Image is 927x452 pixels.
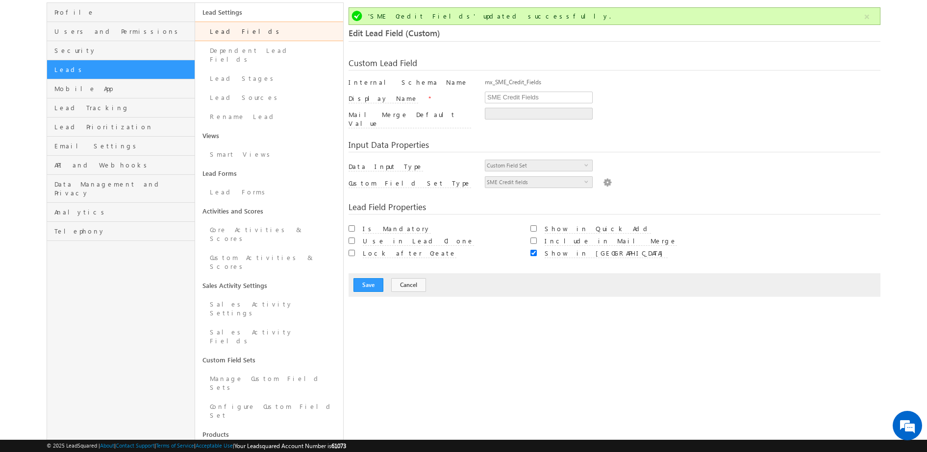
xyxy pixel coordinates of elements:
[584,163,592,167] span: select
[545,224,651,233] a: Show in Quick Add
[545,224,651,234] label: Show in Quick Add
[545,249,668,258] label: Show in [GEOGRAPHIC_DATA]
[363,249,456,258] label: Lock after Create
[54,208,192,216] span: Analytics
[54,161,192,169] span: API and Webhooks
[195,425,343,444] a: Products
[195,69,343,88] a: Lead Stages
[545,237,677,245] a: Include in Mail Merge
[195,220,343,248] a: Core Activities & Scores
[47,41,195,60] a: Security
[51,51,165,64] div: Chat with us now
[195,295,343,323] a: Sales Activity Settings
[363,237,474,246] label: Use in Lead Clone
[195,22,343,41] a: Lead Fields
[47,137,195,156] a: Email Settings
[353,278,383,292] button: Save
[349,119,472,127] a: Mail Merge Default Value
[17,51,41,64] img: d_60004797649_company_0_60004797649
[349,27,440,39] span: Edit Lead Field (Custom)
[54,46,192,55] span: Security
[116,442,154,449] a: Contact Support
[47,98,195,118] a: Lead Tracking
[349,179,471,188] label: Custom Field Set Type
[195,164,343,183] a: Lead Forms
[349,179,471,187] a: Custom Field Set Type
[485,177,584,188] span: SME Credit fields
[349,110,472,128] label: Mail Merge Default Value
[47,203,195,222] a: Analytics
[54,65,192,74] span: Leads
[603,176,612,187] img: Populate Options
[195,183,343,202] a: Lead Forms
[195,145,343,164] a: Smart Views
[545,249,668,257] a: Show in [GEOGRAPHIC_DATA]
[54,227,192,236] span: Telephony
[54,122,192,131] span: Lead Prioritization
[13,91,179,293] textarea: Type your message and hit 'Enter'
[195,397,343,425] a: Configure Custom Field Set
[349,94,418,103] label: Display Name
[363,224,431,234] label: Is Mandatory
[195,202,343,220] a: Activities and Scores
[47,22,195,41] a: Users and Permissions
[195,41,343,69] a: Dependent Lead Fields
[54,27,192,36] span: Users and Permissions
[349,78,472,92] div: Internal Schema Name
[195,276,343,295] a: Sales Activity Settings
[195,3,343,22] a: Lead Settings
[349,162,423,171] label: Data Input Type
[47,441,346,451] span: © 2025 LeadSquared | | | | |
[195,248,343,276] a: Custom Activities & Scores
[47,3,195,22] a: Profile
[156,442,194,449] a: Terms of Service
[331,442,346,450] span: 61073
[47,60,195,79] a: Leads
[195,107,343,126] a: Rename Lead
[54,180,192,197] span: Data Management and Privacy
[133,302,178,315] em: Start Chat
[195,323,343,351] a: Sales Activity Fields
[234,442,346,450] span: Your Leadsquared Account Number is
[584,179,592,184] span: select
[54,142,192,150] span: Email Settings
[54,103,192,112] span: Lead Tracking
[485,160,584,171] span: Custom Field Set
[195,126,343,145] a: Views
[363,237,474,245] a: Use in Lead Clone
[363,249,456,257] a: Lock after Create
[47,79,195,98] a: Mobile App
[195,351,343,369] a: Custom Field Sets
[47,118,195,137] a: Lead Prioritization
[349,94,426,102] a: Display Name
[195,88,343,107] a: Lead Sources
[349,203,881,214] div: Lead Field Properties
[161,5,184,28] div: Minimize live chat window
[196,442,233,449] a: Acceptable Use
[47,175,195,203] a: Data Management and Privacy
[349,59,881,71] div: Custom Lead Field
[391,278,426,292] button: Cancel
[100,442,114,449] a: About
[485,78,880,92] div: mx_SME_Credit_Fields
[363,224,431,233] a: Is Mandatory
[195,369,343,397] a: Manage Custom Field Sets
[47,156,195,175] a: API and Webhooks
[349,141,881,152] div: Input Data Properties
[545,237,677,246] label: Include in Mail Merge
[47,222,195,241] a: Telephony
[54,8,192,17] span: Profile
[54,84,192,93] span: Mobile App
[368,12,863,21] div: 'SME Credit Fields' updated successfully.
